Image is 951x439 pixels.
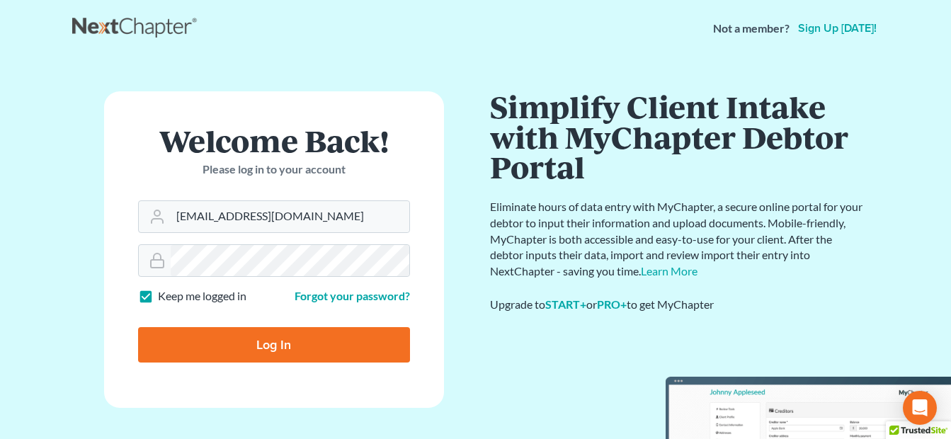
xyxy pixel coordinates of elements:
label: Keep me logged in [158,288,246,304]
a: PRO+ [597,297,627,311]
a: Forgot your password? [295,289,410,302]
strong: Not a member? [713,21,790,37]
p: Please log in to your account [138,161,410,178]
input: Log In [138,327,410,363]
div: Open Intercom Messenger [903,391,937,425]
div: Upgrade to or to get MyChapter [490,297,865,313]
h1: Simplify Client Intake with MyChapter Debtor Portal [490,91,865,182]
p: Eliminate hours of data entry with MyChapter, a secure online portal for your debtor to input the... [490,199,865,280]
input: Email Address [171,201,409,232]
h1: Welcome Back! [138,125,410,156]
a: Learn More [641,264,697,278]
a: START+ [545,297,586,311]
a: Sign up [DATE]! [795,23,879,34]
